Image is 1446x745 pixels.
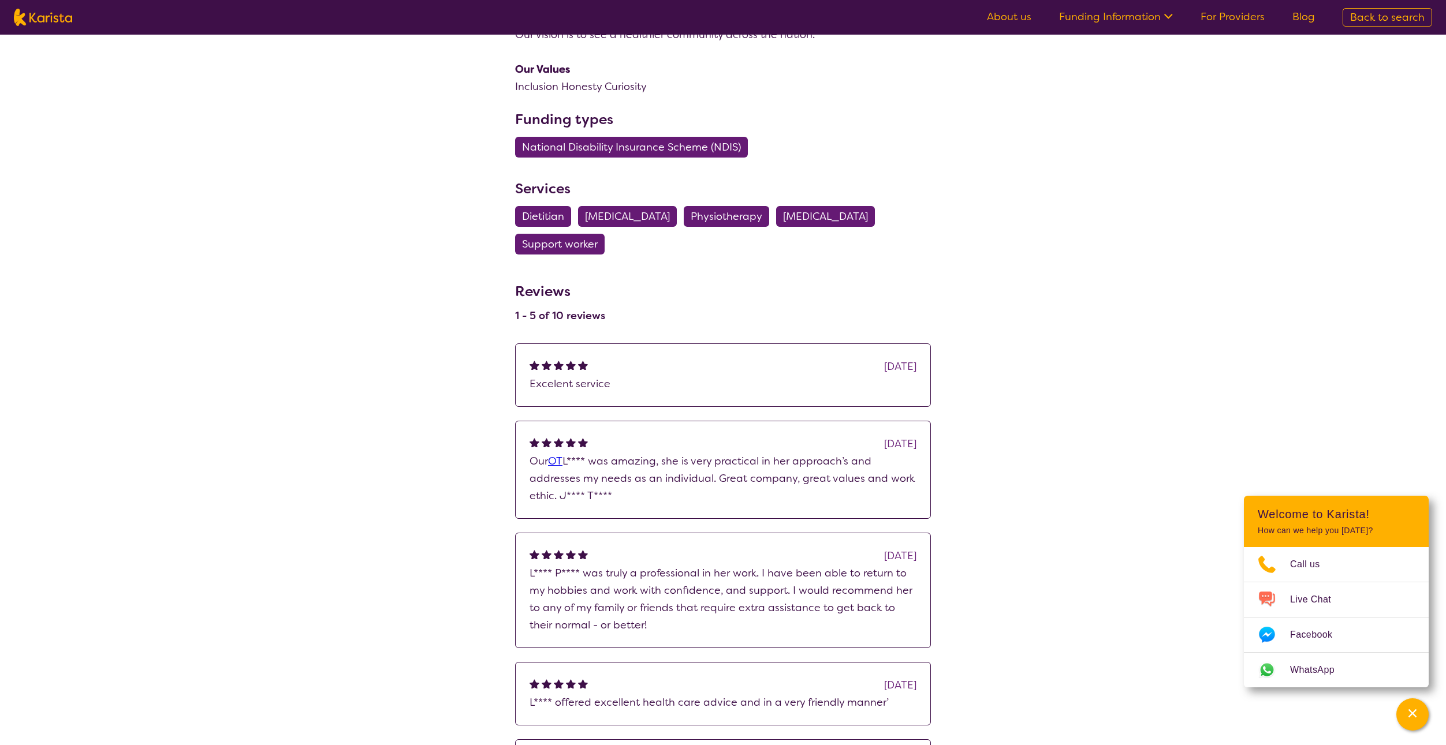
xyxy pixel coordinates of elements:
span: National Disability Insurance Scheme (NDIS) [522,137,741,158]
img: fullstar [542,360,551,370]
div: Channel Menu [1244,496,1429,687]
div: [DATE] [884,676,916,694]
div: [DATE] [884,358,916,375]
img: fullstar [578,679,588,688]
img: fullstar [566,679,576,688]
img: fullstar [578,360,588,370]
span: [MEDICAL_DATA] [783,206,868,227]
button: Channel Menu [1396,698,1429,731]
img: fullstar [542,437,551,447]
p: How can we help you [DATE]? [1258,526,1415,536]
img: fullstar [530,679,539,688]
p: Inclusion Honesty Curiosity [515,78,931,95]
img: fullstar [530,360,539,370]
ul: Choose channel [1244,547,1429,687]
span: Facebook [1290,626,1346,643]
a: Physiotherapy [684,209,776,223]
span: WhatsApp [1290,661,1348,679]
p: L**** P**** was truly a professional in her work. I have been able to return to my hobbies and wo... [530,564,916,634]
img: fullstar [554,437,564,447]
h2: Welcome to Karista! [1258,507,1415,521]
a: [MEDICAL_DATA] [776,209,882,223]
span: Back to search [1350,10,1425,24]
span: Dietitian [522,206,564,227]
div: [DATE] [884,547,916,564]
img: fullstar [554,679,564,688]
span: [MEDICAL_DATA] [585,206,670,227]
span: Physiotherapy [691,206,762,227]
span: Live Chat [1290,591,1345,608]
a: Blog [1292,10,1315,24]
a: Web link opens in a new tab. [1244,653,1429,687]
img: fullstar [542,549,551,559]
img: fullstar [530,549,539,559]
img: fullstar [530,437,539,447]
a: Funding Information [1059,10,1173,24]
h3: Funding types [515,109,931,130]
span: Support worker [522,234,598,254]
img: fullstar [578,549,588,559]
a: For Providers [1201,10,1265,24]
img: fullstar [566,437,576,447]
h3: Reviews [515,275,605,302]
span: Call us [1290,556,1334,573]
div: [DATE] [884,435,916,452]
p: L**** offered excellent health care advice and in a very friendly manner’ [530,694,916,711]
img: fullstar [578,437,588,447]
a: Dietitian [515,209,578,223]
a: National Disability Insurance Scheme (NDIS) [515,140,755,154]
img: fullstar [566,360,576,370]
img: fullstar [554,360,564,370]
img: fullstar [566,549,576,559]
p: Excelent service [530,375,916,392]
a: Back to search [1343,8,1432,27]
strong: Our Values [515,62,570,76]
a: About us [987,10,1031,24]
h3: Services [515,178,931,199]
img: fullstar [542,679,551,688]
a: [MEDICAL_DATA] [578,209,684,223]
p: Our L**** was amazing, she is very practical in her approach’s and addresses my needs as an indiv... [530,452,916,504]
a: Support worker [515,237,612,251]
h4: 1 - 5 of 10 reviews [515,309,605,323]
a: OT [548,454,562,468]
img: Karista logo [14,9,72,26]
img: fullstar [554,549,564,559]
